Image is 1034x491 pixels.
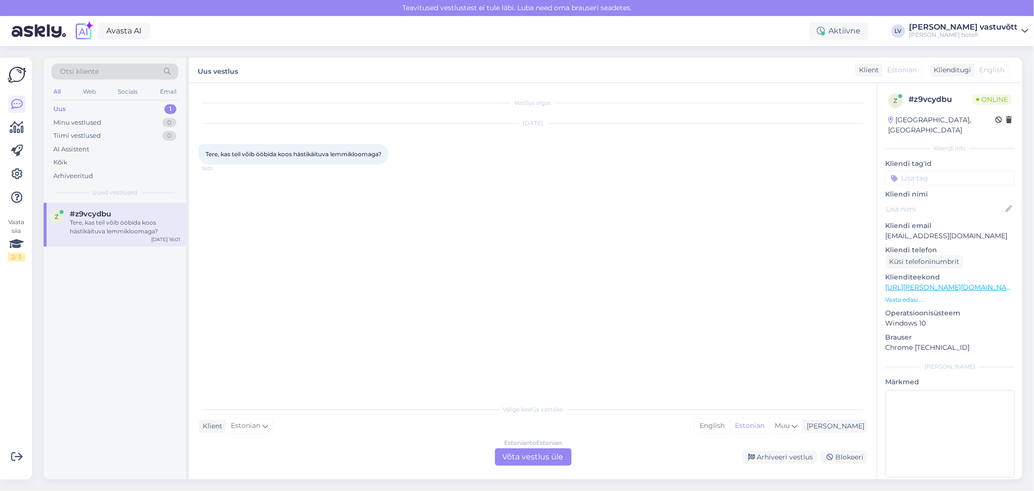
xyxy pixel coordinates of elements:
[70,210,111,218] span: #z9vcydbu
[53,145,89,154] div: AI Assistent
[886,204,1003,214] input: Lisa nimi
[930,65,971,75] div: Klienditugi
[504,439,562,447] div: Estonian to Estonian
[164,104,176,114] div: 1
[158,85,178,98] div: Email
[908,94,972,105] div: # z9vcydbu
[53,131,101,141] div: Tiimi vestlused
[885,362,1015,371] div: [PERSON_NAME]
[885,159,1015,169] p: Kliendi tag'id
[885,245,1015,255] p: Kliendi telefon
[885,283,1019,292] a: [URL][PERSON_NAME][DOMAIN_NAME]
[979,65,1004,75] span: English
[70,218,180,236] div: Tere, kas teil võib ööbida koos hästikäituva lemmikloomaga?
[55,213,59,220] span: z
[893,97,897,104] span: z
[53,118,101,128] div: Minu vestlused
[202,165,238,172] span: 16:01
[53,171,93,181] div: Arhiveeritud
[60,66,99,77] span: Otsi kliente
[116,85,140,98] div: Socials
[821,451,867,464] div: Blokeeri
[206,150,382,158] span: Tere, kas teil võib ööbida koos hästikäituva lemmikloomaga?
[8,253,25,262] div: 2 / 3
[775,421,790,430] span: Muu
[74,21,94,41] img: explore-ai
[81,85,98,98] div: Web
[909,23,1028,39] a: [PERSON_NAME] vastuvõtt[PERSON_NAME] hotell
[855,65,879,75] div: Klient
[730,419,769,433] div: Estonian
[162,118,176,128] div: 0
[972,94,1012,105] span: Online
[885,272,1015,282] p: Klienditeekond
[231,421,260,431] span: Estonian
[885,332,1015,343] p: Brauser
[885,255,963,268] div: Küsi telefoninumbrit
[885,189,1015,199] p: Kliendi nimi
[885,343,1015,353] p: Chrome [TECHNICAL_ID]
[742,451,817,464] div: Arhiveeri vestlus
[909,31,1018,39] div: [PERSON_NAME] hotell
[887,65,917,75] span: Estonian
[51,85,63,98] div: All
[151,236,180,243] div: [DATE] 16:01
[885,377,1015,387] p: Märkmed
[891,24,905,38] div: LV
[199,119,867,128] div: [DATE]
[162,131,176,141] div: 0
[198,64,238,77] label: Uus vestlus
[98,23,150,39] a: Avasta AI
[885,318,1015,328] p: Windows 10
[695,419,730,433] div: English
[885,144,1015,153] div: Kliendi info
[885,221,1015,231] p: Kliendi email
[8,218,25,262] div: Vaata siia
[888,115,995,135] div: [GEOGRAPHIC_DATA], [GEOGRAPHIC_DATA]
[885,295,1015,304] p: Vaata edasi ...
[8,65,26,84] img: Askly Logo
[53,158,67,167] div: Kõik
[885,308,1015,318] p: Operatsioonisüsteem
[803,421,864,431] div: [PERSON_NAME]
[495,448,572,466] div: Võta vestlus üle
[885,171,1015,185] input: Lisa tag
[53,104,66,114] div: Uus
[809,22,868,40] div: Aktiivne
[909,23,1018,31] div: [PERSON_NAME] vastuvõtt
[885,231,1015,241] p: [EMAIL_ADDRESS][DOMAIN_NAME]
[199,421,223,431] div: Klient
[199,405,867,414] div: Valige keel ja vastake
[199,98,867,107] div: Vestlus algas
[93,188,138,197] span: Uued vestlused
